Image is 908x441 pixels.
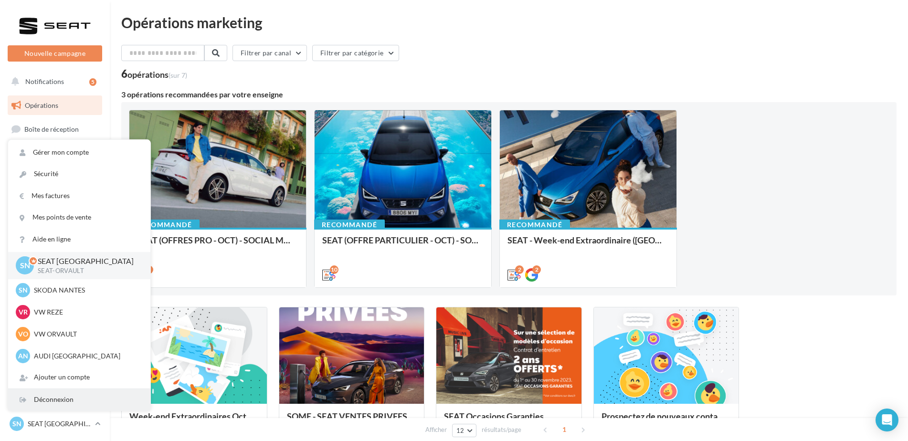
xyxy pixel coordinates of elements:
[425,425,447,434] span: Afficher
[19,307,28,317] span: VR
[287,411,417,430] div: SOME - SEAT VENTES PRIVEES
[330,265,338,274] div: 10
[137,235,298,254] div: SEAT (OFFRES PRO - OCT) - SOCIAL MEDIA
[532,265,541,274] div: 2
[8,207,150,228] a: Mes points de vente
[121,69,187,79] div: 6
[444,411,574,430] div: SEAT Occasions Garanties
[28,419,91,429] p: SEAT [GEOGRAPHIC_DATA]
[6,168,104,188] a: SMS unitaire
[121,91,897,98] div: 3 opérations recommandées par votre enseigne
[8,367,150,388] div: Ajouter un compte
[8,229,150,250] a: Aide en ligne
[20,260,30,271] span: SN
[507,235,669,254] div: SEAT - Week-end Extraordinaire ([GEOGRAPHIC_DATA]) - OCTOBRE
[602,411,731,430] div: Prospectez de nouveaux contacts
[169,71,187,79] span: (sur 7)
[8,163,150,185] a: Sécurité
[34,285,139,295] p: SKODA NANTES
[314,220,385,230] div: Recommandé
[38,267,135,275] p: SEAT-ORVAULT
[25,77,64,85] span: Notifications
[6,215,104,235] a: Contacts
[34,329,139,339] p: VW ORVAULT
[557,422,572,437] span: 1
[8,185,150,207] a: Mes factures
[6,119,104,139] a: Boîte de réception
[6,286,104,314] a: PLV et print personnalisable
[127,70,187,79] div: opérations
[8,415,102,433] a: SN SEAT [GEOGRAPHIC_DATA]
[6,191,104,211] a: Campagnes
[482,425,521,434] span: résultats/page
[232,45,307,61] button: Filtrer par canal
[18,329,28,339] span: VO
[12,419,21,429] span: SN
[456,427,465,434] span: 12
[34,351,139,361] p: AUDI [GEOGRAPHIC_DATA]
[515,265,524,274] div: 2
[452,424,476,437] button: 12
[24,125,79,133] span: Boîte de réception
[6,262,104,282] a: Calendrier
[499,220,570,230] div: Recommandé
[89,78,96,86] div: 5
[19,285,28,295] span: SN
[129,220,200,230] div: Recommandé
[25,101,58,109] span: Opérations
[8,142,150,163] a: Gérer mon compte
[6,144,104,164] a: Visibilité en ligne
[8,45,102,62] button: Nouvelle campagne
[8,389,150,410] div: Déconnexion
[18,351,28,361] span: AN
[312,45,399,61] button: Filtrer par catégorie
[6,95,104,115] a: Opérations
[38,256,135,267] p: SEAT [GEOGRAPHIC_DATA]
[876,409,898,431] div: Open Intercom Messenger
[121,15,897,30] div: Opérations marketing
[34,307,139,317] p: VW REZE
[6,318,104,346] a: Campagnes DataOnDemand
[322,235,484,254] div: SEAT (OFFRE PARTICULIER - OCT) - SOCIAL MEDIA
[129,411,259,430] div: Week-end Extraordinaires Octobre 2025
[6,72,100,92] button: Notifications 5
[6,239,104,259] a: Médiathèque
